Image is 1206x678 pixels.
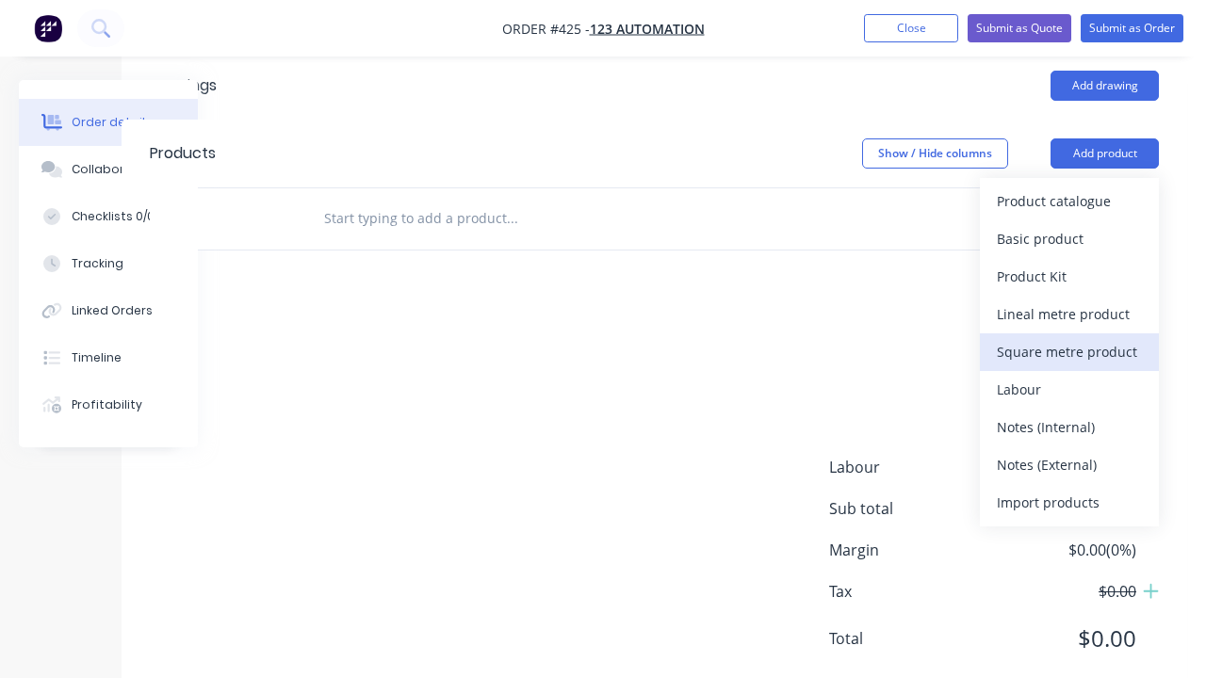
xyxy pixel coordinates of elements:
div: Notes (Internal) [997,413,1142,441]
div: Tracking [72,255,123,272]
button: Labour [980,371,1159,409]
div: Checklists 0/0 [72,208,155,225]
div: Drawings [150,74,217,97]
button: Linked Orders [19,287,198,334]
span: $0.00 ( 0 %) [997,539,1136,561]
div: Product Kit [997,263,1142,290]
div: Notes (External) [997,451,1142,478]
span: Total [829,627,997,650]
button: Add product [1051,138,1159,169]
button: Profitability [19,381,198,428]
button: Show / Hide columns [862,138,1008,169]
span: Labour [829,456,997,478]
div: Import products [997,489,1142,516]
button: Basic product [980,220,1159,258]
div: Timeline [72,349,122,366]
div: Linked Orders [72,302,153,319]
div: Basic product [997,225,1142,252]
button: Import products [980,484,1159,522]
span: Margin [829,539,997,561]
button: Order details [19,99,198,146]
span: $0.00 [997,621,1136,655]
div: Labour [997,376,1142,403]
button: Lineal metre product [980,296,1159,333]
button: Submit as Order [1081,14,1183,42]
button: Notes (Internal) [980,409,1159,446]
div: Profitability [72,396,142,413]
button: Square metre product [980,333,1159,371]
button: Submit as Quote [968,14,1071,42]
button: Product catalogue [980,183,1159,220]
button: Timeline [19,334,198,381]
div: Collaborate [72,161,146,178]
button: Product Kit [980,258,1159,296]
span: Tax [829,580,997,603]
button: Add drawing [1051,71,1159,101]
span: $0.00 [997,580,1136,603]
div: Products [150,142,216,165]
div: Square metre product [997,338,1142,365]
span: Order #425 - [502,20,590,38]
div: Product catalogue [997,187,1142,215]
button: Collaborate [19,146,198,193]
button: Checklists 0/0 [19,193,198,240]
div: Lineal metre product [997,300,1142,328]
img: Factory [34,14,62,42]
input: Start typing to add a product... [323,200,700,237]
span: Sub total [829,497,997,520]
a: 123 Automation [590,20,705,38]
button: Close [864,14,958,42]
button: Notes (External) [980,446,1159,484]
div: Order details [72,114,152,131]
button: Tracking [19,240,198,287]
